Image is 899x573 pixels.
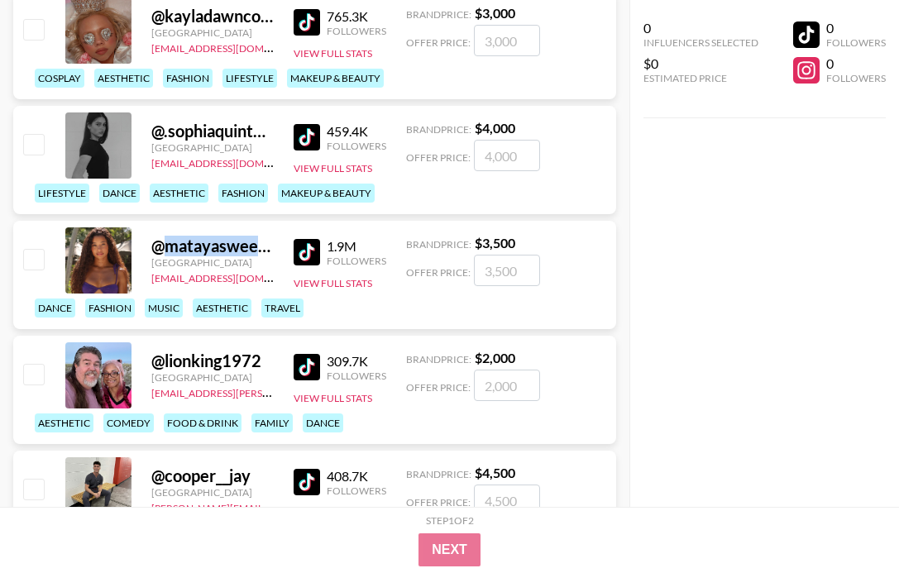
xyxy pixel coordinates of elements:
span: Offer Price: [406,266,471,279]
button: View Full Stats [294,162,372,174]
button: Next [418,533,481,566]
div: Followers [327,255,386,267]
div: 408.7K [327,468,386,485]
div: makeup & beauty [278,184,375,203]
img: TikTok [294,9,320,36]
div: $0 [643,55,758,72]
div: fashion [85,298,135,318]
div: comedy [103,413,154,432]
div: dance [303,413,343,432]
div: 1.9M [327,238,386,255]
div: aesthetic [35,413,93,432]
strong: $ 2,000 [475,350,515,365]
div: lifestyle [35,184,89,203]
div: aesthetic [193,298,251,318]
div: dance [99,184,140,203]
div: @ matayasweeting [151,236,274,256]
span: Brand Price: [406,468,471,480]
span: Offer Price: [406,151,471,164]
span: Brand Price: [406,353,471,365]
div: Estimated Price [643,72,758,84]
div: fashion [218,184,268,203]
input: 3,500 [474,255,540,286]
div: family [251,413,293,432]
div: 309.7K [327,353,386,370]
a: [EMAIL_ADDRESS][DOMAIN_NAME] [151,154,318,170]
div: dance [35,298,75,318]
div: Followers [327,140,386,152]
div: makeup & beauty [287,69,384,88]
div: food & drink [164,413,241,432]
div: Followers [327,485,386,497]
div: @ kayladawncook [151,6,274,26]
div: Followers [826,72,886,84]
div: 0 [826,55,886,72]
div: 765.3K [327,8,386,25]
div: [GEOGRAPHIC_DATA] [151,486,274,499]
div: 0 [643,20,758,36]
input: 4,000 [474,140,540,171]
strong: $ 3,000 [475,5,515,21]
div: @ lionking1972 [151,351,274,371]
div: Followers [826,36,886,49]
span: Brand Price: [406,123,471,136]
button: View Full Stats [294,277,372,289]
input: 2,000 [474,370,540,401]
div: aesthetic [94,69,153,88]
div: [GEOGRAPHIC_DATA] [151,371,274,384]
div: Influencers Selected [643,36,758,49]
span: Brand Price: [406,238,471,251]
div: 459.4K [327,123,386,140]
div: fashion [163,69,213,88]
div: Step 1 of 2 [426,514,474,527]
a: [EMAIL_ADDRESS][PERSON_NAME][DOMAIN_NAME] [151,384,396,399]
div: @ cooper__jay [151,466,274,486]
div: travel [261,298,304,318]
a: [EMAIL_ADDRESS][DOMAIN_NAME] [151,269,318,284]
div: 0 [826,20,886,36]
span: Offer Price: [406,36,471,49]
div: Followers [327,370,386,382]
div: [GEOGRAPHIC_DATA] [151,256,274,269]
img: TikTok [294,239,320,265]
button: View Full Stats [294,47,372,60]
div: aesthetic [150,184,208,203]
div: @ .sophiaquintero [151,121,274,141]
span: Offer Price: [406,381,471,394]
div: cosplay [35,69,84,88]
div: music [145,298,183,318]
input: 4,500 [474,485,540,516]
div: lifestyle [222,69,277,88]
strong: $ 4,500 [475,465,515,480]
strong: $ 3,500 [475,235,515,251]
button: View Full Stats [294,392,372,404]
a: [EMAIL_ADDRESS][DOMAIN_NAME] [151,39,318,55]
span: Brand Price: [406,8,471,21]
input: 3,000 [474,25,540,56]
div: [GEOGRAPHIC_DATA] [151,26,274,39]
strong: $ 4,000 [475,120,515,136]
iframe: Drift Widget Chat Controller [816,490,879,553]
div: Followers [327,25,386,37]
img: TikTok [294,124,320,150]
span: Offer Price: [406,496,471,509]
img: TikTok [294,469,320,495]
div: [GEOGRAPHIC_DATA] [151,141,274,154]
img: TikTok [294,354,320,380]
